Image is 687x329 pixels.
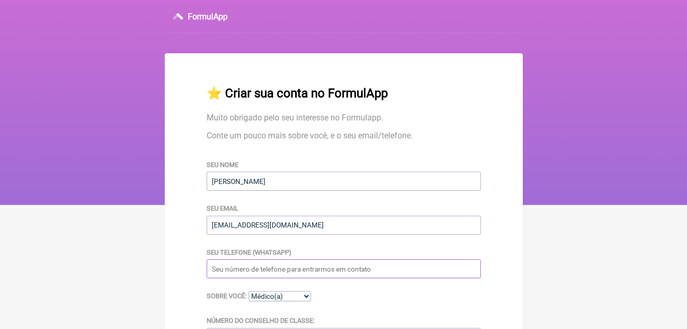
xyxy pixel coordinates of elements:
h2: ⭐️ Criar sua conta no FormulApp [207,86,481,100]
label: Sobre você: [207,292,247,300]
input: Seu número de telefone para entrarmos em contato [207,259,481,278]
p: Conte um pouco mais sobre você, e o seu email/telefone. [207,131,481,140]
h3: FormulApp [188,12,228,22]
input: Seu nome completo [207,172,481,191]
input: Um email para entrarmos em contato [207,216,481,235]
label: Seu telefone (WhatsApp) [207,249,291,256]
label: Número do Conselho de Classe: [207,317,315,324]
label: Seu nome [207,161,238,169]
p: Muito obrigado pelo seu interesse no Formulapp. [207,113,481,122]
label: Seu email [207,204,238,212]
